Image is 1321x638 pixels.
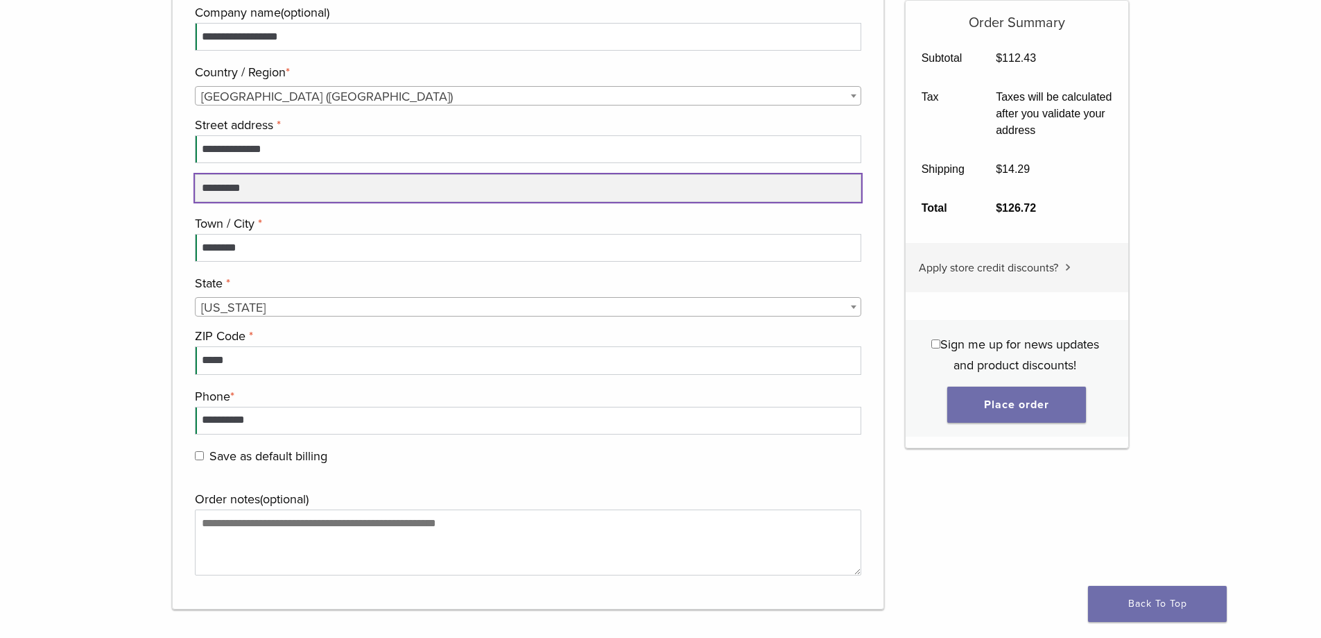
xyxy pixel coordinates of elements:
[195,386,858,407] label: Phone
[195,115,858,135] label: Street address
[260,492,309,507] span: (optional)
[196,87,861,106] span: United States (US)
[195,297,862,317] span: State
[940,337,1099,373] span: Sign me up for news updates and product discounts!
[281,5,329,20] span: (optional)
[931,339,940,349] input: Sign me up for news updates and product discounts!
[195,62,858,83] label: Country / Region
[195,489,858,510] label: Order notes
[947,387,1086,423] button: Place order
[195,86,862,106] span: Country / Region
[1065,264,1071,271] img: caret.svg
[195,213,858,234] label: Town / City
[1088,586,1227,622] a: Back To Top
[195,273,858,294] label: State
[195,2,858,23] label: Company name
[195,446,858,467] label: Save as default billing
[196,298,861,317] span: Texas
[195,451,204,460] input: Save as default billing
[906,1,1128,31] h5: Order Summary
[195,326,858,346] label: ZIP Code
[919,261,1058,275] span: Apply store credit discounts?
